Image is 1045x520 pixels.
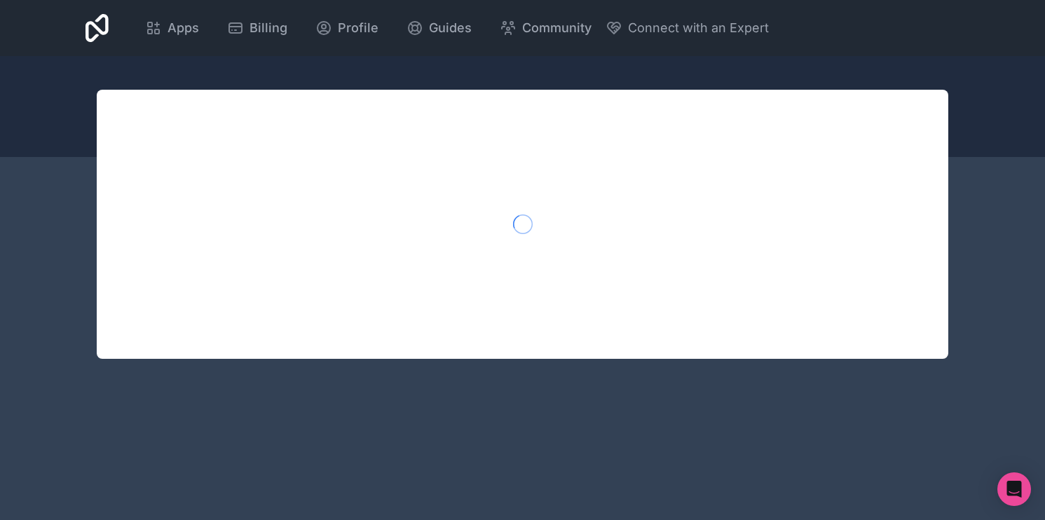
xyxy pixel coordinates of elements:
[489,13,603,43] a: Community
[997,472,1031,506] div: Open Intercom Messenger
[250,18,287,38] span: Billing
[522,18,592,38] span: Community
[338,18,378,38] span: Profile
[304,13,390,43] a: Profile
[134,13,210,43] a: Apps
[395,13,483,43] a: Guides
[168,18,199,38] span: Apps
[216,13,299,43] a: Billing
[429,18,472,38] span: Guides
[606,18,769,38] button: Connect with an Expert
[628,18,769,38] span: Connect with an Expert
